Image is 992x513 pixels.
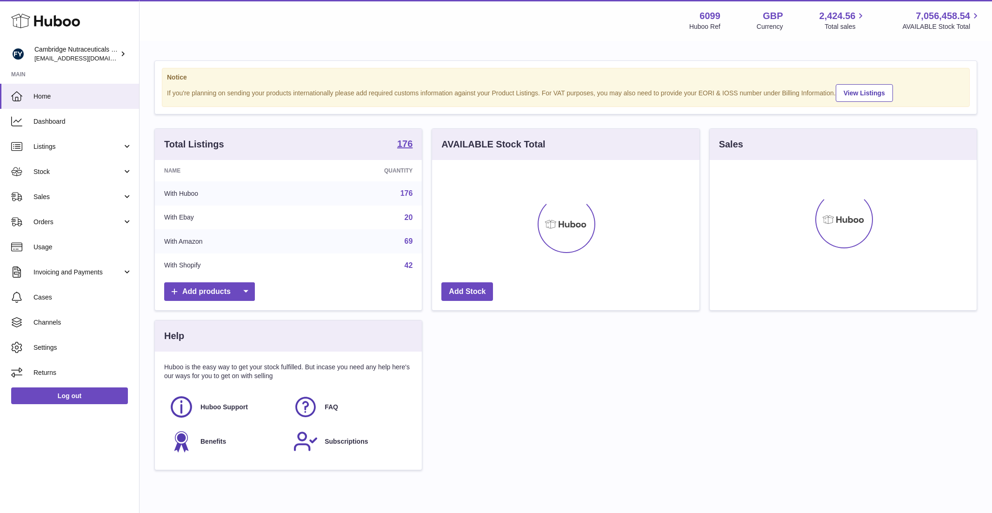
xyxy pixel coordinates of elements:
[167,73,965,82] strong: Notice
[164,330,184,342] h3: Help
[325,403,338,412] span: FAQ
[33,368,132,377] span: Returns
[164,282,255,301] a: Add products
[763,10,783,22] strong: GBP
[836,84,893,102] a: View Listings
[719,138,743,151] h3: Sales
[155,181,301,206] td: With Huboo
[155,229,301,253] td: With Amazon
[33,193,122,201] span: Sales
[301,160,422,181] th: Quantity
[34,54,137,62] span: [EMAIL_ADDRESS][DOMAIN_NAME]
[155,160,301,181] th: Name
[11,387,128,404] a: Log out
[689,22,720,31] div: Huboo Ref
[441,282,493,301] a: Add Stock
[33,167,122,176] span: Stock
[200,437,226,446] span: Benefits
[33,117,132,126] span: Dashboard
[902,22,981,31] span: AVAILABLE Stock Total
[699,10,720,22] strong: 6099
[405,213,413,221] a: 20
[33,318,132,327] span: Channels
[405,261,413,269] a: 42
[400,189,413,197] a: 176
[757,22,783,31] div: Currency
[155,253,301,278] td: With Shopify
[11,47,25,61] img: huboo@camnutra.com
[34,45,118,63] div: Cambridge Nutraceuticals Ltd
[916,10,970,22] span: 7,056,458.54
[33,343,132,352] span: Settings
[819,10,856,22] span: 2,424.56
[397,139,413,148] strong: 176
[397,139,413,150] a: 176
[33,142,122,151] span: Listings
[155,206,301,230] td: With Ebay
[825,22,866,31] span: Total sales
[819,10,866,31] a: 2,424.56 Total sales
[33,92,132,101] span: Home
[293,429,408,454] a: Subscriptions
[325,437,368,446] span: Subscriptions
[164,138,224,151] h3: Total Listings
[169,394,284,420] a: Huboo Support
[164,363,413,380] p: Huboo is the easy way to get your stock fulfilled. But incase you need any help here's our ways f...
[167,83,965,102] div: If you're planning on sending your products internationally please add required customs informati...
[169,429,284,454] a: Benefits
[33,243,132,252] span: Usage
[405,237,413,245] a: 69
[33,293,132,302] span: Cases
[441,138,545,151] h3: AVAILABLE Stock Total
[200,403,248,412] span: Huboo Support
[293,394,408,420] a: FAQ
[33,218,122,227] span: Orders
[902,10,981,31] a: 7,056,458.54 AVAILABLE Stock Total
[33,268,122,277] span: Invoicing and Payments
